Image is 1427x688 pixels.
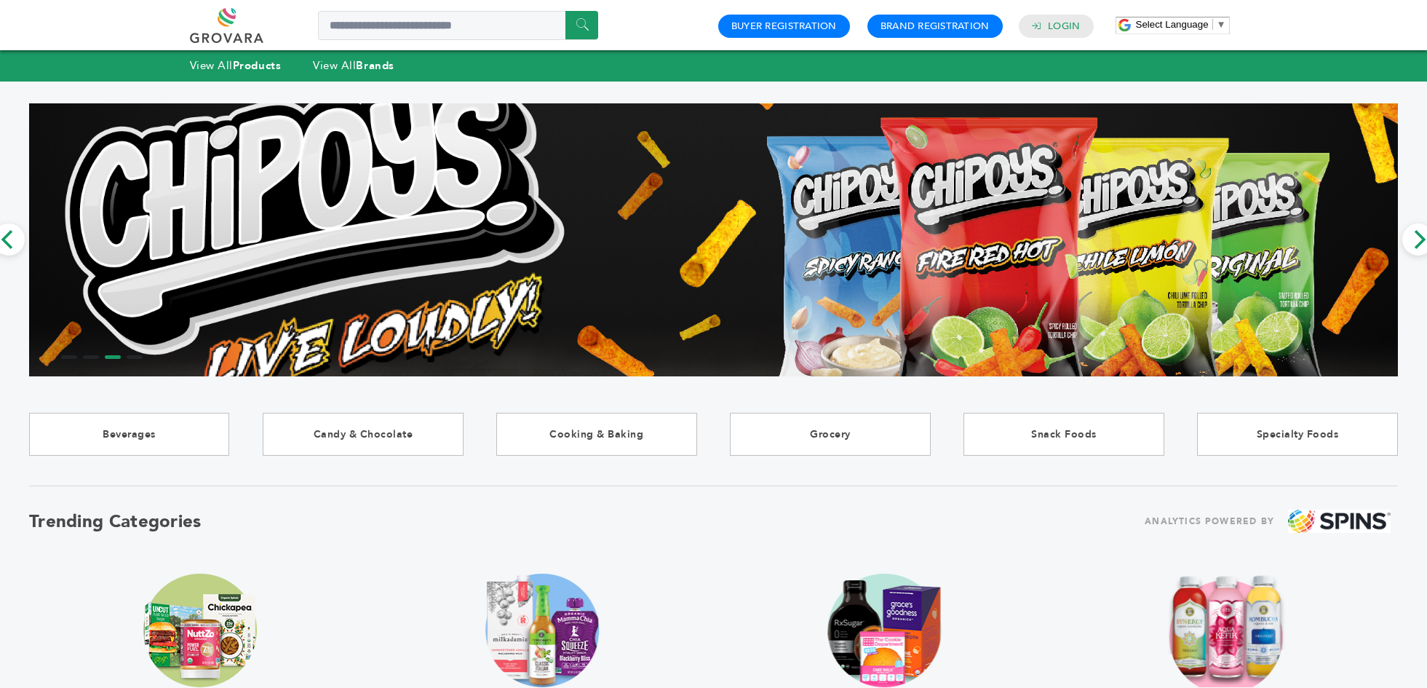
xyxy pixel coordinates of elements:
img: Marketplace Top Banner 3 [29,11,1398,467]
span: ▼ [1217,19,1226,30]
span: Select Language [1136,19,1209,30]
strong: Products [233,58,281,73]
img: claim_plant_based Trending Image [143,574,257,687]
a: View AllBrands [313,58,394,73]
h2: Trending Categories [29,510,202,534]
li: Page dot 1 [61,355,77,359]
a: Login [1048,20,1080,33]
a: Cooking & Baking [496,413,696,456]
input: Search a product or brand... [318,11,598,40]
a: Brand Registration [881,20,990,33]
a: Buyer Registration [731,20,837,33]
a: Candy & Chocolate [263,413,463,456]
strong: Brands [356,58,394,73]
a: Snack Foods [963,413,1164,456]
a: Select Language​ [1136,19,1226,30]
a: Grocery [730,413,930,456]
img: claim_dairy_free Trending Image [485,574,599,687]
li: Page dot 3 [105,355,121,359]
span: ​ [1212,19,1213,30]
img: spins.png [1288,510,1391,534]
li: Page dot 2 [83,355,99,359]
a: Beverages [29,413,229,456]
li: Page dot 4 [127,355,143,359]
span: ANALYTICS POWERED BY [1145,513,1274,531]
a: View AllProducts [190,58,282,73]
img: claim_vegan Trending Image [1168,574,1286,687]
a: Specialty Foods [1197,413,1397,456]
img: claim_ketogenic Trending Image [828,574,942,687]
